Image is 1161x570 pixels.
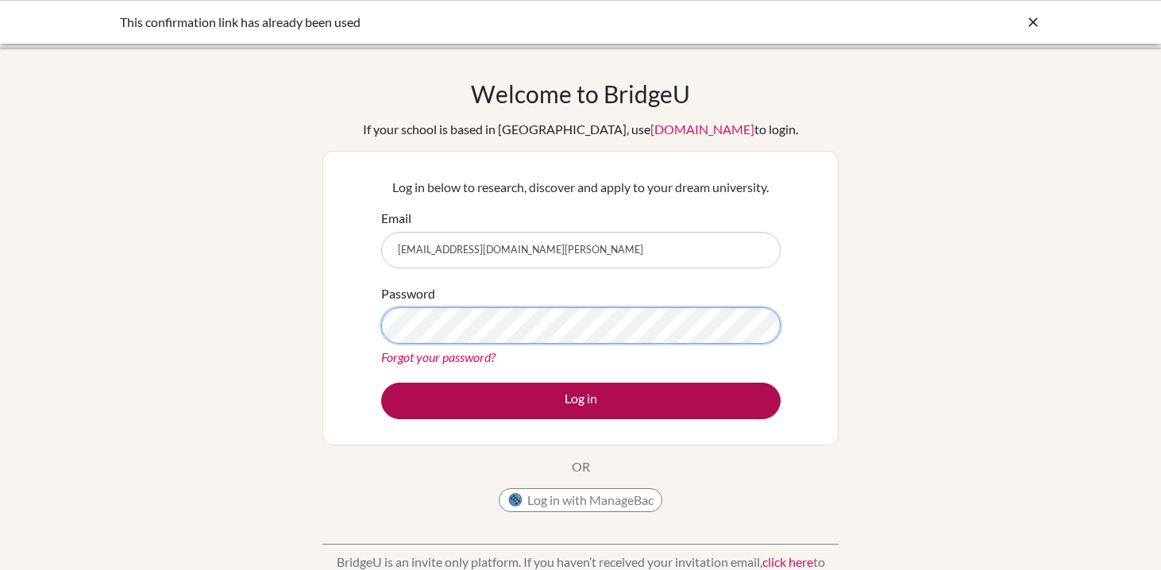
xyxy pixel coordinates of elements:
[499,488,662,512] button: Log in with ManageBac
[381,209,411,228] label: Email
[762,554,813,569] a: click here
[381,178,781,197] p: Log in below to research, discover and apply to your dream university.
[120,13,803,32] div: This confirmation link has already been used
[363,120,798,139] div: If your school is based in [GEOGRAPHIC_DATA], use to login.
[381,383,781,419] button: Log in
[572,457,590,476] p: OR
[381,284,435,303] label: Password
[381,349,496,364] a: Forgot your password?
[650,121,754,137] a: [DOMAIN_NAME]
[471,79,690,108] h1: Welcome to BridgeU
